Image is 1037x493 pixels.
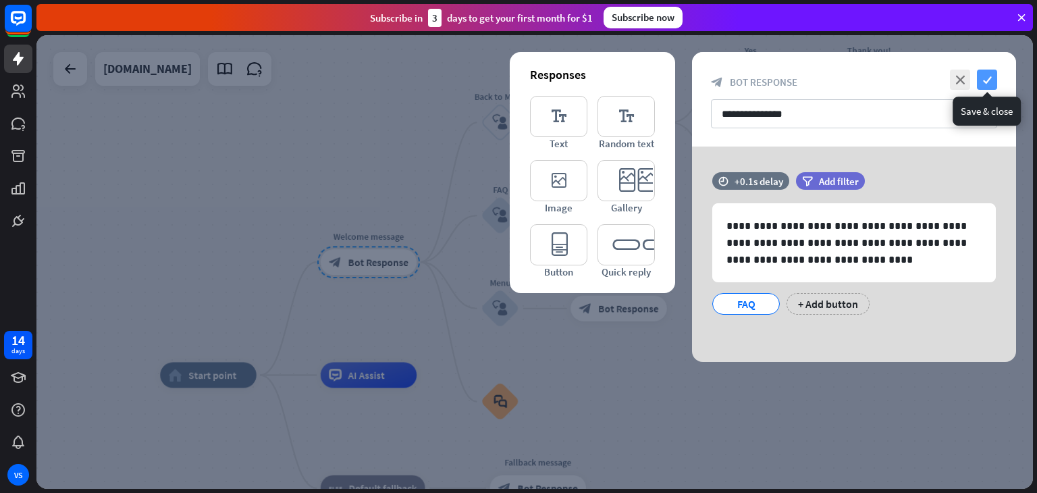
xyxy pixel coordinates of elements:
[787,293,870,315] div: + Add button
[711,76,723,88] i: block_bot_response
[370,9,593,27] div: Subscribe in days to get your first month for $1
[11,346,25,356] div: days
[977,70,997,90] i: check
[604,7,683,28] div: Subscribe now
[718,176,728,186] i: time
[724,294,768,314] div: FAQ
[819,175,859,188] span: Add filter
[735,175,783,188] div: +0.1s delay
[11,5,51,46] button: Open LiveChat chat widget
[802,176,813,186] i: filter
[11,334,25,346] div: 14
[4,331,32,359] a: 14 days
[428,9,442,27] div: 3
[730,76,797,88] span: Bot Response
[7,464,29,486] div: VS
[950,70,970,90] i: close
